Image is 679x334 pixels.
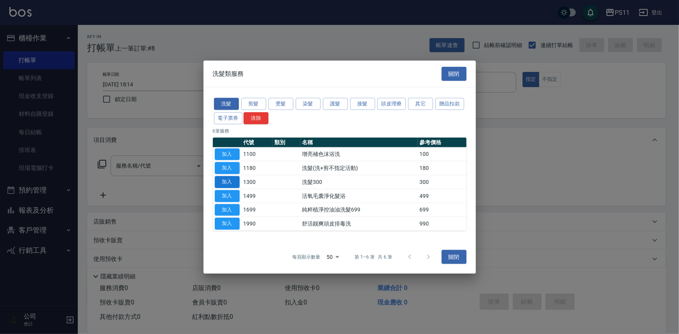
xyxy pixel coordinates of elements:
[292,254,320,261] p: 每頁顯示數量
[300,189,418,203] td: 活氧毛囊淨化髮浴
[215,218,240,230] button: 加入
[214,98,239,110] button: 洗髮
[442,250,467,264] button: 關閉
[213,127,467,134] p: 6 筆服務
[350,98,375,110] button: 接髮
[300,137,418,147] th: 名稱
[242,189,272,203] td: 1499
[242,147,272,161] td: 1100
[300,203,418,217] td: 純粹植淨控油油洗髮699
[442,66,467,81] button: 關閉
[242,175,272,189] td: 1300
[418,203,467,217] td: 699
[213,70,244,77] span: 洗髮類服務
[300,161,418,175] td: 洗髮(洗+剪不指定活動)
[215,148,240,160] button: 加入
[323,247,342,268] div: 50
[244,112,268,124] button: 清除
[300,217,418,231] td: 舒活靓爽頭皮排毒洗
[418,161,467,175] td: 180
[215,204,240,216] button: 加入
[242,161,272,175] td: 1180
[418,175,467,189] td: 300
[242,137,272,147] th: 代號
[435,98,464,110] button: 贈品扣款
[268,98,293,110] button: 燙髮
[323,98,348,110] button: 護髮
[242,217,272,231] td: 1990
[215,190,240,202] button: 加入
[418,189,467,203] td: 499
[296,98,321,110] button: 染髮
[215,176,240,188] button: 加入
[354,254,392,261] p: 第 1–6 筆 共 6 筆
[408,98,433,110] button: 其它
[242,203,272,217] td: 1699
[272,137,300,147] th: 類別
[418,217,467,231] td: 990
[300,175,418,189] td: 洗髮300
[214,112,243,124] button: 電子票券
[241,98,266,110] button: 剪髮
[377,98,406,110] button: 頭皮理療
[215,162,240,174] button: 加入
[418,147,467,161] td: 100
[300,147,418,161] td: 增亮補色沫浴洗
[418,137,467,147] th: 參考價格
